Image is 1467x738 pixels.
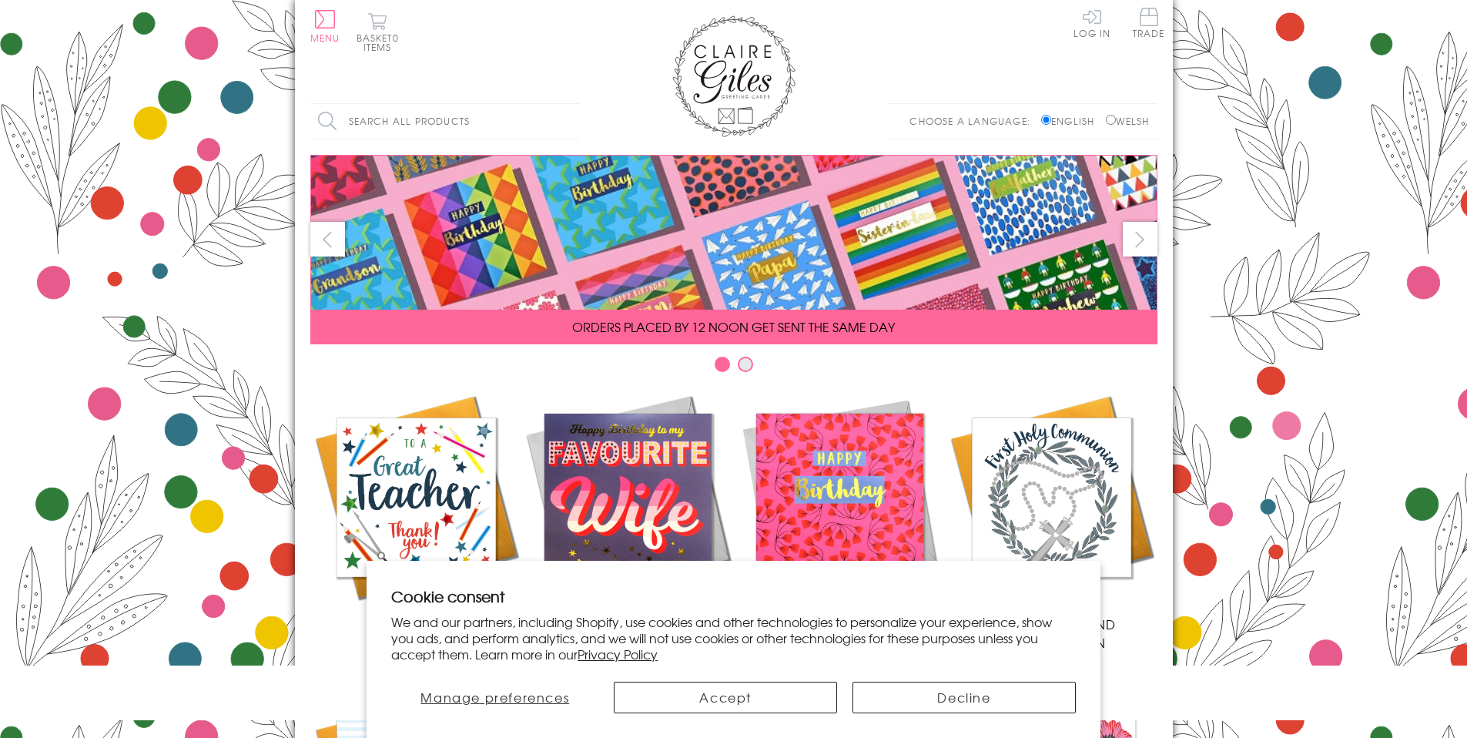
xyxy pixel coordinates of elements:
[310,31,340,45] span: Menu
[522,391,734,633] a: New Releases
[1106,115,1116,125] input: Welsh
[310,356,1157,380] div: Carousel Pagination
[578,645,658,663] a: Privacy Policy
[564,104,580,139] input: Search
[909,114,1038,128] p: Choose a language:
[1133,8,1165,38] span: Trade
[738,357,753,372] button: Carousel Page 2
[310,222,345,257] button: prev
[391,614,1076,662] p: We and our partners, including Shopify, use cookies and other technologies to personalize your ex...
[1073,8,1110,38] a: Log In
[614,682,837,713] button: Accept
[391,585,1076,607] h2: Cookie consent
[572,317,895,336] span: ORDERS PLACED BY 12 NOON GET SENT THE SAME DAY
[1106,114,1150,128] label: Welsh
[1133,8,1165,41] a: Trade
[357,12,399,52] button: Basket0 items
[420,688,569,706] span: Manage preferences
[1041,114,1102,128] label: English
[672,15,795,137] img: Claire Giles Greetings Cards
[715,357,730,372] button: Carousel Page 1 (Current Slide)
[852,682,1076,713] button: Decline
[1041,115,1051,125] input: English
[310,10,340,42] button: Menu
[310,391,522,633] a: Academic
[946,391,1157,652] a: Communion and Confirmation
[310,104,580,139] input: Search all products
[391,682,598,713] button: Manage preferences
[734,391,946,633] a: Birthdays
[1123,222,1157,257] button: next
[363,31,399,54] span: 0 items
